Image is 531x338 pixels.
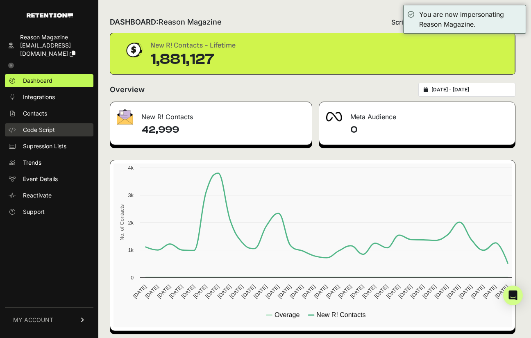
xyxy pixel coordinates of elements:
a: Supression Lists [5,140,93,153]
text: [DATE] [349,284,365,299]
span: Support [23,208,45,216]
text: 2k [128,220,134,226]
text: [DATE] [385,284,401,299]
text: [DATE] [192,284,208,299]
a: Event Details [5,172,93,186]
text: [DATE] [397,284,413,299]
text: [DATE] [301,284,317,299]
text: No. of Contacts [119,204,125,240]
text: [DATE] [288,284,304,299]
h2: DASHBOARD: [110,16,222,28]
span: Code Script [23,126,55,134]
div: 1,881,127 [150,51,236,68]
span: Event Details [23,175,58,183]
a: Integrations [5,91,93,104]
a: Support [5,205,93,218]
text: [DATE] [168,284,184,299]
text: 0 [131,274,134,281]
span: Integrations [23,93,55,101]
text: New R! Contacts [316,311,365,318]
text: [DATE] [470,284,486,299]
span: Supression Lists [23,142,66,150]
div: New R! Contacts [110,102,312,127]
text: [DATE] [313,284,329,299]
text: [DATE] [433,284,449,299]
h2: Overview [110,84,145,95]
span: Reason Magazine [159,18,222,26]
a: Dashboard [5,74,93,87]
span: MY ACCOUNT [13,316,53,324]
text: 3k [128,192,134,198]
img: fa-envelope-19ae18322b30453b285274b1b8af3d052b27d846a4fbe8435d1a52b978f639a2.png [117,109,133,125]
text: [DATE] [325,284,341,299]
img: dollar-coin-05c43ed7efb7bc0c12610022525b4bbbb207c7efeef5aecc26f025e68dcafac9.png [123,40,144,60]
div: You are now impersonating Reason Magazine. [419,9,522,29]
span: [EMAIL_ADDRESS][DOMAIN_NAME] [20,42,71,57]
text: [DATE] [228,284,244,299]
text: [DATE] [361,284,377,299]
text: [DATE] [156,284,172,299]
a: Contacts [5,107,93,120]
text: [DATE] [458,284,474,299]
text: [DATE] [482,284,498,299]
div: New R! Contacts - Lifetime [150,40,236,51]
text: [DATE] [277,284,293,299]
text: [DATE] [132,284,148,299]
div: Meta Audience [319,102,515,127]
text: [DATE] [252,284,268,299]
span: Script status [391,17,430,27]
span: Contacts [23,109,47,118]
text: [DATE] [494,284,510,299]
h4: 42,999 [141,123,305,136]
div: Open Intercom Messenger [503,286,523,305]
a: MY ACCOUNT [5,307,93,332]
text: [DATE] [409,284,425,299]
text: [DATE] [265,284,281,299]
img: Retention.com [27,13,73,18]
text: [DATE] [373,284,389,299]
text: [DATE] [337,284,353,299]
span: Dashboard [23,77,52,85]
a: Code Script [5,123,93,136]
text: [DATE] [241,284,256,299]
text: 4k [128,165,134,171]
text: [DATE] [204,284,220,299]
span: Reactivate [23,191,52,200]
text: 1k [128,247,134,253]
span: Trends [23,159,41,167]
text: [DATE] [421,284,437,299]
text: [DATE] [144,284,160,299]
a: Reason Magazine [EMAIL_ADDRESS][DOMAIN_NAME] [5,31,93,60]
text: [DATE] [445,284,461,299]
img: fa-meta-2f981b61bb99beabf952f7030308934f19ce035c18b003e963880cc3fabeebb7.png [326,112,342,122]
text: [DATE] [216,284,232,299]
text: Overage [275,311,300,318]
a: Reactivate [5,189,93,202]
text: [DATE] [180,284,196,299]
div: Reason Magazine [20,33,90,41]
h4: 0 [350,123,508,136]
a: Trends [5,156,93,169]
